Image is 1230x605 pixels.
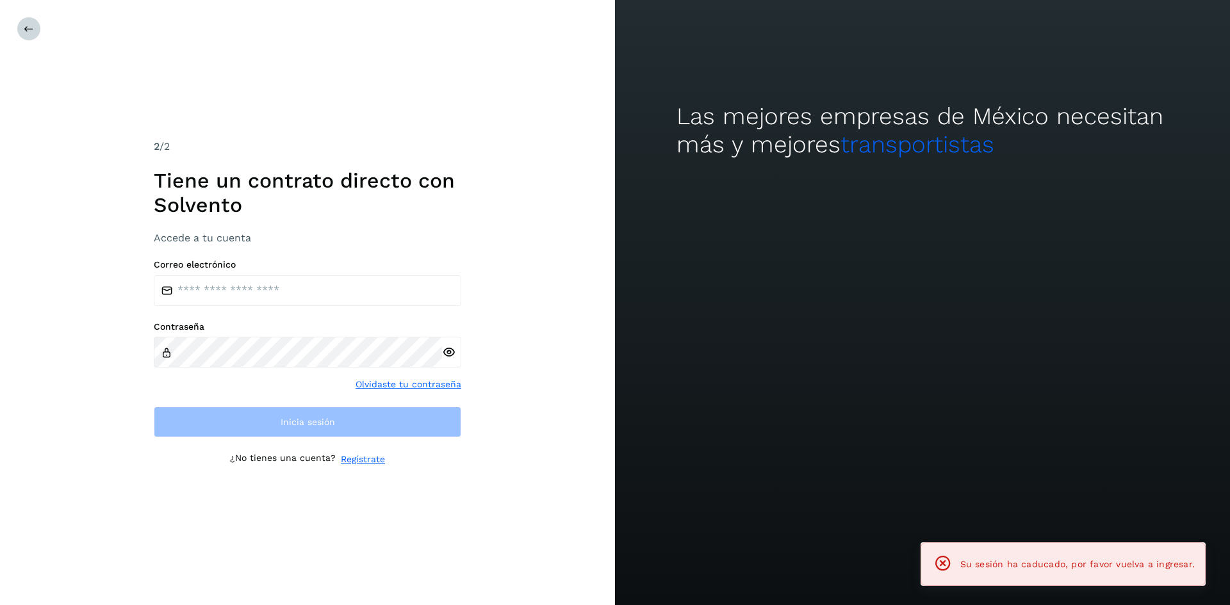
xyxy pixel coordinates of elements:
[840,131,994,158] span: transportistas
[154,140,160,152] span: 2
[341,453,385,466] a: Regístrate
[230,453,336,466] p: ¿No tienes una cuenta?
[154,139,461,154] div: /2
[154,259,461,270] label: Correo electrónico
[154,321,461,332] label: Contraseña
[281,417,335,426] span: Inicia sesión
[154,168,461,218] h1: Tiene un contrato directo con Solvento
[676,102,1168,159] h2: Las mejores empresas de México necesitan más y mejores
[960,559,1195,569] span: Su sesión ha caducado, por favor vuelva a ingresar.
[154,407,461,437] button: Inicia sesión
[154,232,461,244] h3: Accede a tu cuenta
[356,378,461,391] a: Olvidaste tu contraseña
